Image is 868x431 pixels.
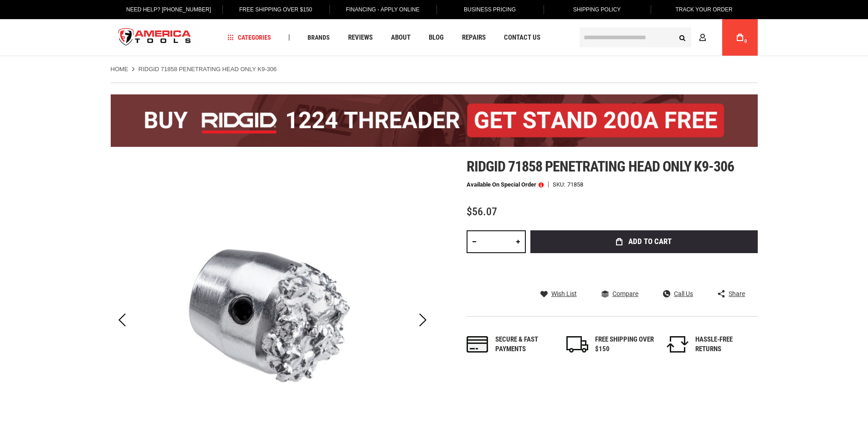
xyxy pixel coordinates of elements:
[467,205,497,218] span: $56.07
[530,230,758,253] button: Add to Cart
[111,65,128,73] a: Home
[458,31,490,44] a: Repairs
[391,34,411,41] span: About
[731,19,749,56] a: 0
[601,290,638,298] a: Compare
[308,34,330,41] span: Brands
[467,182,544,188] p: Available on Special Order
[628,238,672,245] span: Add to Cart
[551,291,577,297] span: Wish List
[612,291,638,297] span: Compare
[495,335,555,354] div: Secure & fast payments
[667,336,688,353] img: returns
[567,182,583,187] div: 71858
[303,31,334,44] a: Brands
[429,34,444,41] span: Blog
[344,31,377,44] a: Reviews
[566,336,588,353] img: shipping
[695,335,755,354] div: HASSLE-FREE RETURNS
[467,336,488,353] img: payments
[387,31,415,44] a: About
[111,21,199,55] img: America Tools
[139,66,277,73] strong: RIDGID 71858 PENETRATING HEAD ONLY K9-306
[227,34,271,41] span: Categories
[540,290,577,298] a: Wish List
[573,6,621,13] span: Shipping Policy
[500,31,544,44] a: Contact Us
[425,31,448,44] a: Blog
[111,94,758,147] img: BOGO: Buy the RIDGID® 1224 Threader (26092), get the 92467 200A Stand FREE!
[111,21,199,55] a: store logo
[729,291,745,297] span: Share
[674,29,691,46] button: Search
[462,34,486,41] span: Repairs
[529,256,760,260] iframe: Secure express checkout frame
[223,31,275,44] a: Categories
[595,335,654,354] div: FREE SHIPPING OVER $150
[467,158,734,175] span: Ridgid 71858 penetrating head only k9-306
[348,34,373,41] span: Reviews
[663,290,693,298] a: Call Us
[504,34,540,41] span: Contact Us
[553,182,567,187] strong: SKU
[674,291,693,297] span: Call Us
[745,39,747,44] span: 0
